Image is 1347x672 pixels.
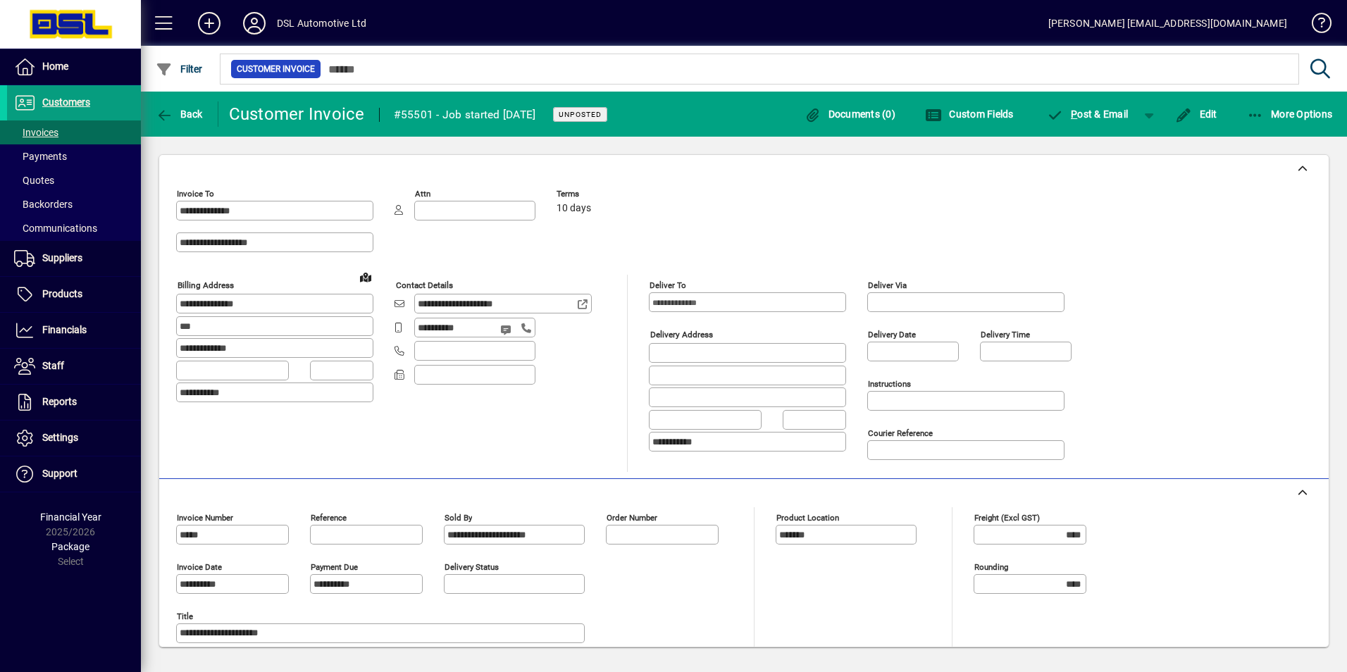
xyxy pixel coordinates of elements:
div: Customer Invoice [229,103,365,125]
div: #55501 - Job started [DATE] [394,104,536,126]
span: Products [42,288,82,299]
span: Suppliers [42,252,82,263]
a: Knowledge Base [1301,3,1329,49]
span: Invoices [14,127,58,138]
mat-label: Freight (excl GST) [974,513,1040,523]
a: Suppliers [7,241,141,276]
button: Send SMS [490,313,524,347]
div: [PERSON_NAME] [EMAIL_ADDRESS][DOMAIN_NAME] [1048,12,1287,35]
mat-label: Deliver via [868,280,907,290]
span: Terms [557,189,641,199]
span: Back [156,108,203,120]
mat-label: Courier Reference [868,428,933,438]
a: Staff [7,349,141,384]
mat-label: Delivery date [868,330,916,340]
button: Custom Fields [921,101,1017,127]
mat-label: Invoice To [177,189,214,199]
span: Unposted [559,110,602,119]
span: Financials [42,324,87,335]
a: Reports [7,385,141,420]
a: Settings [7,421,141,456]
a: Home [7,49,141,85]
button: More Options [1243,101,1336,127]
app-page-header-button: Back [141,101,218,127]
div: DSL Automotive Ltd [277,12,366,35]
span: Customers [42,97,90,108]
button: Post & Email [1040,101,1136,127]
button: Documents (0) [800,101,899,127]
span: ost & Email [1047,108,1129,120]
span: 10 days [557,203,591,214]
a: Products [7,277,141,312]
a: Payments [7,144,141,168]
mat-label: Order number [607,513,657,523]
a: Financials [7,313,141,348]
span: Payments [14,151,67,162]
span: Documents (0) [804,108,895,120]
span: P [1071,108,1077,120]
span: Reports [42,396,77,407]
mat-label: Reference [311,513,347,523]
button: Back [152,101,206,127]
span: Financial Year [40,511,101,523]
a: View on map [354,266,377,288]
button: Filter [152,56,206,82]
span: Communications [14,223,97,234]
mat-label: Payment due [311,562,358,572]
span: Quotes [14,175,54,186]
mat-label: Attn [415,189,430,199]
span: Edit [1175,108,1217,120]
a: Invoices [7,120,141,144]
button: Edit [1172,101,1221,127]
mat-label: Sold by [445,513,472,523]
a: Backorders [7,192,141,216]
span: Custom Fields [925,108,1014,120]
mat-label: Product location [776,513,839,523]
mat-label: Invoice date [177,562,222,572]
mat-label: Instructions [868,379,911,389]
mat-label: Title [177,611,193,621]
mat-label: Rounding [974,562,1008,572]
span: Package [51,541,89,552]
span: Settings [42,432,78,443]
button: Add [187,11,232,36]
mat-label: Deliver To [650,280,686,290]
mat-label: Invoice number [177,513,233,523]
span: Staff [42,360,64,371]
mat-label: Delivery time [981,330,1030,340]
span: More Options [1247,108,1333,120]
span: Backorders [14,199,73,210]
a: Support [7,456,141,492]
mat-label: Delivery status [445,562,499,572]
a: Communications [7,216,141,240]
span: Support [42,468,77,479]
span: Home [42,61,68,72]
span: Filter [156,63,203,75]
span: Customer Invoice [237,62,315,76]
a: Quotes [7,168,141,192]
button: Profile [232,11,277,36]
